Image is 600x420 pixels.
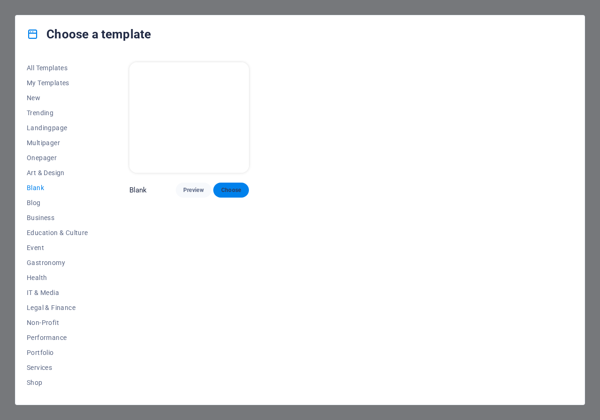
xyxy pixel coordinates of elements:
[27,79,88,87] span: My Templates
[27,64,88,72] span: All Templates
[183,186,204,194] span: Preview
[27,214,88,221] span: Business
[27,135,88,150] button: Multipager
[27,274,88,281] span: Health
[27,27,151,42] h4: Choose a template
[27,60,88,75] button: All Templates
[27,345,88,360] button: Portfolio
[27,334,88,341] span: Performance
[27,304,88,311] span: Legal & Finance
[27,285,88,300] button: IT & Media
[213,183,249,198] button: Choose
[27,375,88,390] button: Shop
[27,184,88,192] span: Blank
[27,165,88,180] button: Art & Design
[27,300,88,315] button: Legal & Finance
[27,195,88,210] button: Blog
[27,139,88,147] span: Multipager
[27,229,88,236] span: Education & Culture
[27,270,88,285] button: Health
[27,154,88,162] span: Onepager
[27,210,88,225] button: Business
[27,180,88,195] button: Blank
[129,62,249,173] img: Blank
[27,319,88,326] span: Non-Profit
[27,75,88,90] button: My Templates
[27,315,88,330] button: Non-Profit
[176,183,211,198] button: Preview
[27,169,88,177] span: Art & Design
[129,185,147,195] p: Blank
[27,330,88,345] button: Performance
[27,90,88,105] button: New
[27,109,88,117] span: Trending
[27,150,88,165] button: Onepager
[27,364,88,371] span: Services
[27,349,88,356] span: Portfolio
[27,360,88,375] button: Services
[27,259,88,266] span: Gastronomy
[27,120,88,135] button: Landingpage
[27,225,88,240] button: Education & Culture
[27,390,88,405] button: Sports & Beauty
[27,379,88,386] span: Shop
[27,289,88,296] span: IT & Media
[27,244,88,251] span: Event
[27,255,88,270] button: Gastronomy
[27,94,88,102] span: New
[27,240,88,255] button: Event
[27,199,88,206] span: Blog
[27,105,88,120] button: Trending
[27,124,88,132] span: Landingpage
[221,186,241,194] span: Choose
